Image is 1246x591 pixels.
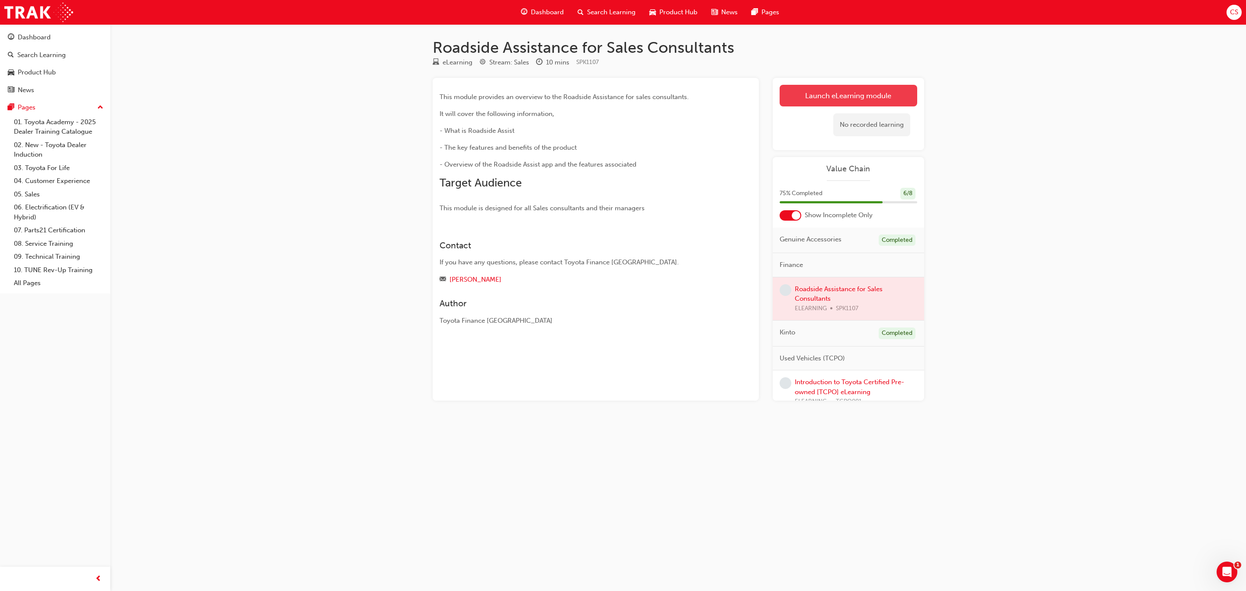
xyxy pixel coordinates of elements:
[745,3,786,21] a: pages-iconPages
[8,87,14,94] span: news-icon
[10,188,107,201] a: 05. Sales
[440,176,522,190] span: Target Audience
[587,7,636,17] span: Search Learning
[450,276,501,283] a: [PERSON_NAME]
[440,161,636,168] span: - Overview of the Roadside Assist app and the features associated
[833,113,910,136] div: No recorded learning
[761,7,779,17] span: Pages
[489,58,529,67] div: Stream: Sales
[440,144,577,151] span: - The key features and benefits of the product
[659,7,697,17] span: Product Hub
[10,250,107,263] a: 09. Technical Training
[440,257,721,267] div: If you have any questions, please contact Toyota Finance [GEOGRAPHIC_DATA].
[10,237,107,251] a: 08. Service Training
[780,377,791,389] span: learningRecordVerb_NONE-icon
[10,161,107,175] a: 03. Toyota For Life
[443,58,472,67] div: eLearning
[1230,7,1238,17] span: CS
[4,3,73,22] img: Trak
[780,353,845,363] span: Used Vehicles (TCPO)
[536,57,569,68] div: Duration
[780,189,822,199] span: 75 % Completed
[3,100,107,116] button: Pages
[780,260,803,270] span: Finance
[704,3,745,21] a: news-iconNews
[440,93,689,101] span: This module provides an overview to the Roadside Assistance for sales consultants.
[805,210,873,220] span: Show Incomplete Only
[514,3,571,21] a: guage-iconDashboard
[8,34,14,42] span: guage-icon
[479,59,486,67] span: target-icon
[440,274,721,285] div: Email
[18,32,51,42] div: Dashboard
[721,7,738,17] span: News
[571,3,642,21] a: search-iconSearch Learning
[440,110,554,118] span: It will cover the following information,
[879,328,915,339] div: Completed
[479,57,529,68] div: Stream
[440,204,645,212] span: This module is designed for all Sales consultants and their managers
[95,574,102,585] span: prev-icon
[780,234,841,244] span: Genuine Accessories
[440,241,721,251] h3: Contact
[1227,5,1242,20] button: CS
[440,316,721,326] div: Toyota Finance [GEOGRAPHIC_DATA]
[780,85,917,106] a: Launch eLearning module
[10,263,107,277] a: 10. TUNE Rev-Up Training
[836,397,862,407] span: TCPO001
[578,7,584,18] span: search-icon
[795,397,827,407] span: ELEARNING
[440,127,514,135] span: - What is Roadside Assist
[1217,562,1237,582] iframe: Intercom live chat
[10,116,107,138] a: 01. Toyota Academy - 2025 Dealer Training Catalogue
[531,7,564,17] span: Dashboard
[440,276,446,284] span: email-icon
[18,103,35,112] div: Pages
[10,138,107,161] a: 02. New - Toyota Dealer Induction
[3,47,107,63] a: Search Learning
[536,59,543,67] span: clock-icon
[879,234,915,246] div: Completed
[900,188,915,199] div: 6 / 8
[795,378,904,396] a: Introduction to Toyota Certified Pre-owned [TCPO] eLearning
[8,104,14,112] span: pages-icon
[433,59,439,67] span: learningResourceType_ELEARNING-icon
[711,7,718,18] span: news-icon
[780,328,795,337] span: Kinto
[3,64,107,80] a: Product Hub
[751,7,758,18] span: pages-icon
[10,201,107,224] a: 06. Electrification (EV & Hybrid)
[649,7,656,18] span: car-icon
[576,58,599,66] span: Learning resource code
[3,28,107,100] button: DashboardSearch LearningProduct HubNews
[97,102,103,113] span: up-icon
[521,7,527,18] span: guage-icon
[3,82,107,98] a: News
[546,58,569,67] div: 10 mins
[3,29,107,45] a: Dashboard
[10,276,107,290] a: All Pages
[642,3,704,21] a: car-iconProduct Hub
[433,57,472,68] div: Type
[10,174,107,188] a: 04. Customer Experience
[8,51,14,59] span: search-icon
[10,224,107,237] a: 07. Parts21 Certification
[17,50,66,60] div: Search Learning
[440,299,721,308] h3: Author
[18,85,34,95] div: News
[8,69,14,77] span: car-icon
[18,67,56,77] div: Product Hub
[1234,562,1241,569] span: 1
[780,164,917,174] a: Value Chain
[433,38,924,57] h1: Roadside Assistance for Sales Consultants
[780,284,791,296] span: learningRecordVerb_NONE-icon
